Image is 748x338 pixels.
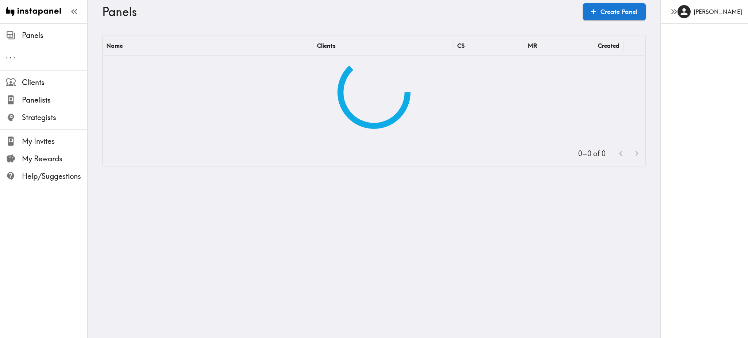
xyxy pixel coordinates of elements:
[317,42,336,49] div: Clients
[578,149,606,159] p: 0–0 of 0
[22,112,87,123] span: Strategists
[22,30,87,41] span: Panels
[22,136,87,146] span: My Invites
[457,42,465,49] div: CS
[583,3,646,20] a: Create Panel
[9,51,12,60] span: .
[102,5,577,19] h3: Panels
[13,51,15,60] span: .
[22,154,87,164] span: My Rewards
[22,95,87,105] span: Panelists
[106,42,123,49] div: Name
[6,51,8,60] span: .
[528,42,537,49] div: MR
[598,42,619,49] div: Created
[694,8,742,16] h6: [PERSON_NAME]
[22,77,87,88] span: Clients
[22,171,87,181] span: Help/Suggestions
